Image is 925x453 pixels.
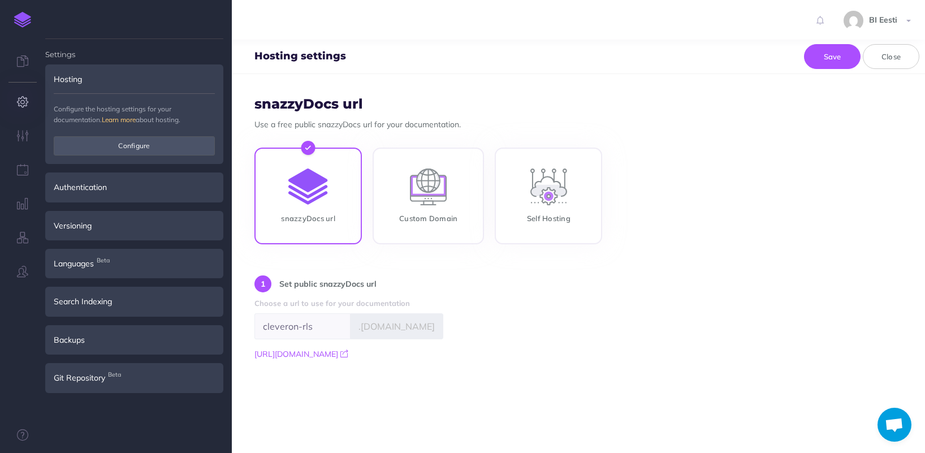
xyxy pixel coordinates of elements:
[45,249,223,278] div: LanguagesBeta
[45,325,223,355] div: Backups
[804,44,861,69] button: Save
[844,11,863,31] img: 9862dc5e82047a4d9ba6d08c04ce6da6.jpg
[863,44,919,69] button: Close
[254,349,348,359] a: [URL][DOMAIN_NAME]
[105,369,124,381] span: Beta
[863,15,903,25] span: BI Eesti
[351,313,443,339] span: .[DOMAIN_NAME]
[45,64,223,94] div: Hosting
[254,313,351,339] input: your-product
[45,287,223,316] div: Search Indexing
[54,103,215,125] p: Configure the hosting settings for your documentation. about hosting.
[254,349,338,359] span: [URL][DOMAIN_NAME]
[54,136,215,156] button: Configure
[45,172,223,202] div: Authentication
[878,408,911,442] a: Open chat
[254,118,902,131] p: Use a free public snazzyDocs url for your documentation.
[254,275,271,292] div: 1
[102,115,136,124] a: Learn more
[54,257,94,270] span: Languages
[45,363,223,392] div: Git RepositoryBeta
[254,97,902,111] h3: snazzyDocs url
[54,372,105,384] span: Git Repository
[45,39,223,58] h4: Settings
[254,297,410,309] label: Choose a url to use for your documentation
[279,278,377,290] p: Set public snazzyDocs url
[14,12,31,28] img: logo-mark.svg
[254,51,346,62] h4: Hosting settings
[45,211,223,240] div: Versioning
[94,254,113,266] span: Beta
